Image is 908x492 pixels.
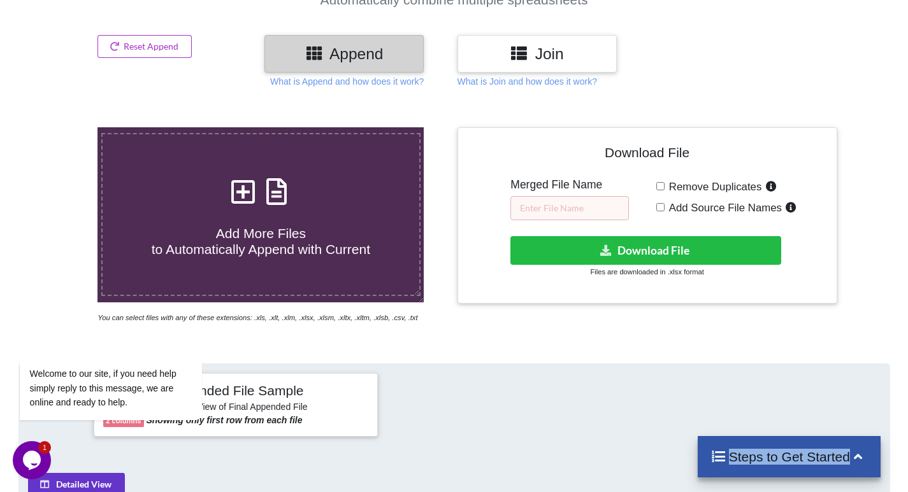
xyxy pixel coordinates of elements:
input: Enter File Name [510,196,629,220]
i: You can select files with any of these extensions: .xls, .xlt, .xlm, .xlsx, .xlsm, .xltx, .xltm, ... [97,314,417,321]
span: Add Source File Names [665,202,782,214]
p: What is Join and how does it work? [458,75,597,88]
h4: Steps to Get Started [710,449,868,465]
span: Remove Duplicates [665,181,762,193]
button: Reset Append [97,35,192,58]
small: Files are downloaded in .xlsx format [590,268,703,276]
p: What is Append and how does it work? [270,75,424,88]
h3: Append [274,45,414,63]
h4: Download File [467,137,828,173]
span: Add More Files to Automatically Append with Current [152,226,370,257]
button: Download File [510,236,781,265]
iframe: chat widget [13,441,54,479]
iframe: chat widget [13,241,242,435]
h5: Merged File Name [510,178,629,192]
h3: Join [467,45,607,63]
